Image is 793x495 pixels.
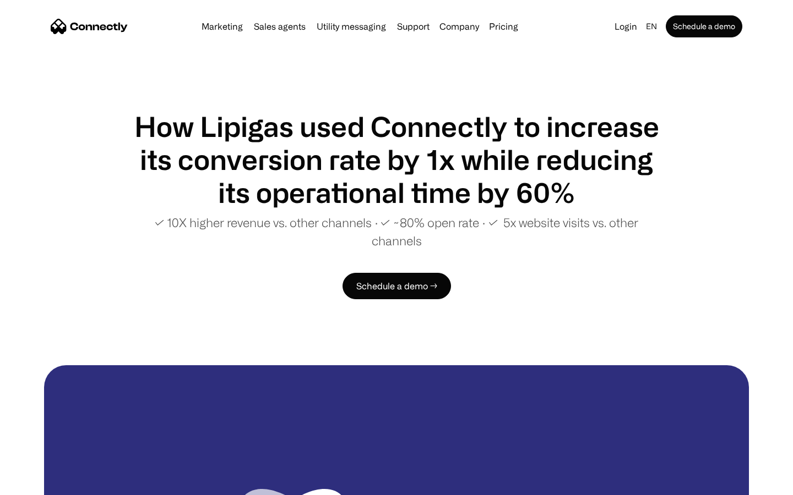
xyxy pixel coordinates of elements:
a: Schedule a demo [666,15,742,37]
a: Pricing [485,22,523,31]
h1: How Lipigas used Connectly to increase its conversion rate by 1x while reducing its operational t... [132,110,661,209]
a: Utility messaging [312,22,390,31]
a: Sales agents [249,22,310,31]
a: Marketing [197,22,247,31]
a: Schedule a demo → [343,273,451,299]
ul: Language list [22,476,66,491]
aside: Language selected: English [11,475,66,491]
p: ✓ 10X higher revenue vs. other channels ∙ ✓ ~80% open rate ∙ ✓ 5x website visits vs. other channels [132,213,661,250]
div: en [646,19,657,34]
div: Company [439,19,479,34]
a: Login [610,19,642,34]
a: Support [393,22,434,31]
